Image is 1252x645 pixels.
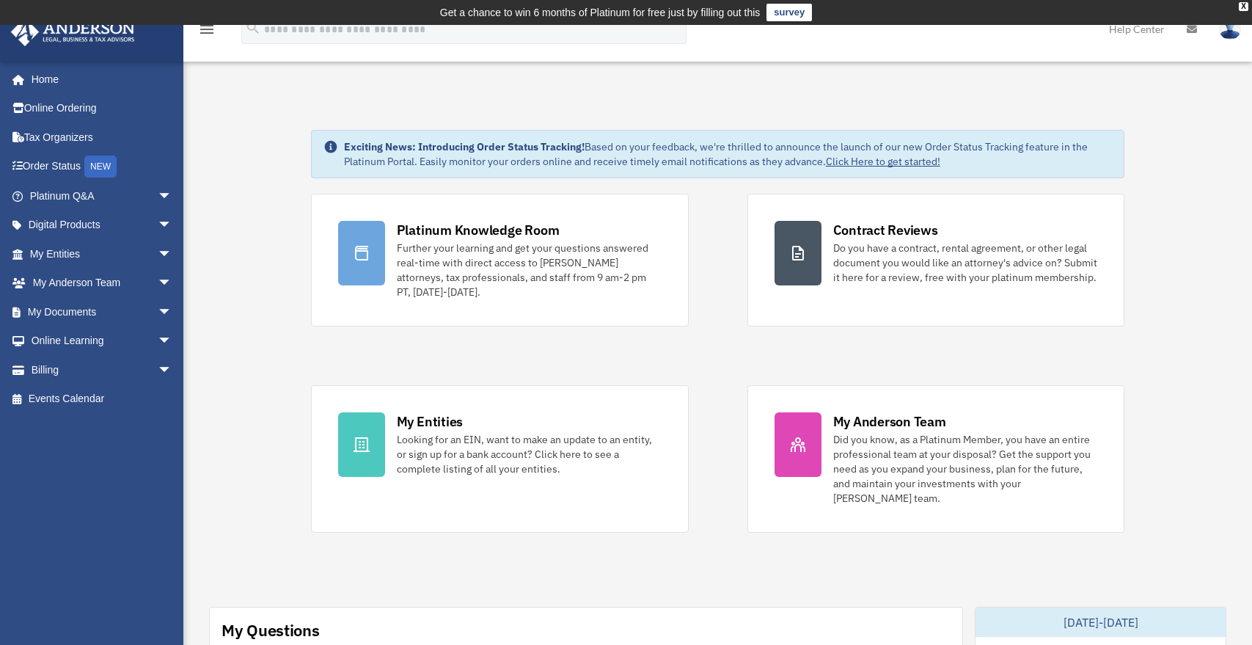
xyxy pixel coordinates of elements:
a: Digital Productsarrow_drop_down [10,211,194,240]
img: User Pic [1219,18,1241,40]
strong: Exciting News: Introducing Order Status Tracking! [344,140,585,153]
a: Tax Organizers [10,123,194,152]
div: My Questions [222,619,320,641]
a: menu [198,26,216,38]
div: Platinum Knowledge Room [397,221,560,239]
a: Online Ordering [10,94,194,123]
a: My Entitiesarrow_drop_down [10,239,194,269]
div: Looking for an EIN, want to make an update to an entity, or sign up for a bank account? Click her... [397,432,662,476]
div: Do you have a contract, rental agreement, or other legal document you would like an attorney's ad... [833,241,1098,285]
a: Online Learningarrow_drop_down [10,327,194,356]
div: Further your learning and get your questions answered real-time with direct access to [PERSON_NAM... [397,241,662,299]
span: arrow_drop_down [158,239,187,269]
div: Contract Reviews [833,221,938,239]
a: survey [766,4,812,21]
div: My Entities [397,412,463,431]
div: NEW [84,156,117,178]
img: Anderson Advisors Platinum Portal [7,18,139,46]
a: Click Here to get started! [826,155,940,168]
i: menu [198,21,216,38]
a: My Anderson Teamarrow_drop_down [10,269,194,298]
a: Home [10,65,187,94]
a: My Entities Looking for an EIN, want to make an update to an entity, or sign up for a bank accoun... [311,385,689,533]
a: Billingarrow_drop_down [10,355,194,385]
a: Order StatusNEW [10,152,194,182]
span: arrow_drop_down [158,269,187,299]
span: arrow_drop_down [158,181,187,211]
a: Platinum Knowledge Room Further your learning and get your questions answered real-time with dire... [311,194,689,327]
a: My Documentsarrow_drop_down [10,297,194,327]
div: Get a chance to win 6 months of Platinum for free just by filling out this [440,4,761,21]
a: Events Calendar [10,385,194,414]
span: arrow_drop_down [158,211,187,241]
a: My Anderson Team Did you know, as a Platinum Member, you have an entire professional team at your... [747,385,1125,533]
span: arrow_drop_down [158,355,187,385]
div: My Anderson Team [833,412,946,431]
div: [DATE]-[DATE] [975,608,1226,637]
div: Did you know, as a Platinum Member, you have an entire professional team at your disposal? Get th... [833,432,1098,506]
a: Contract Reviews Do you have a contract, rental agreement, or other legal document you would like... [747,194,1125,327]
a: Platinum Q&Aarrow_drop_down [10,181,194,211]
div: close [1239,2,1248,11]
div: Based on your feedback, we're thrilled to announce the launch of our new Order Status Tracking fe... [344,139,1113,169]
span: arrow_drop_down [158,327,187,357]
span: arrow_drop_down [158,297,187,327]
i: search [245,20,261,36]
